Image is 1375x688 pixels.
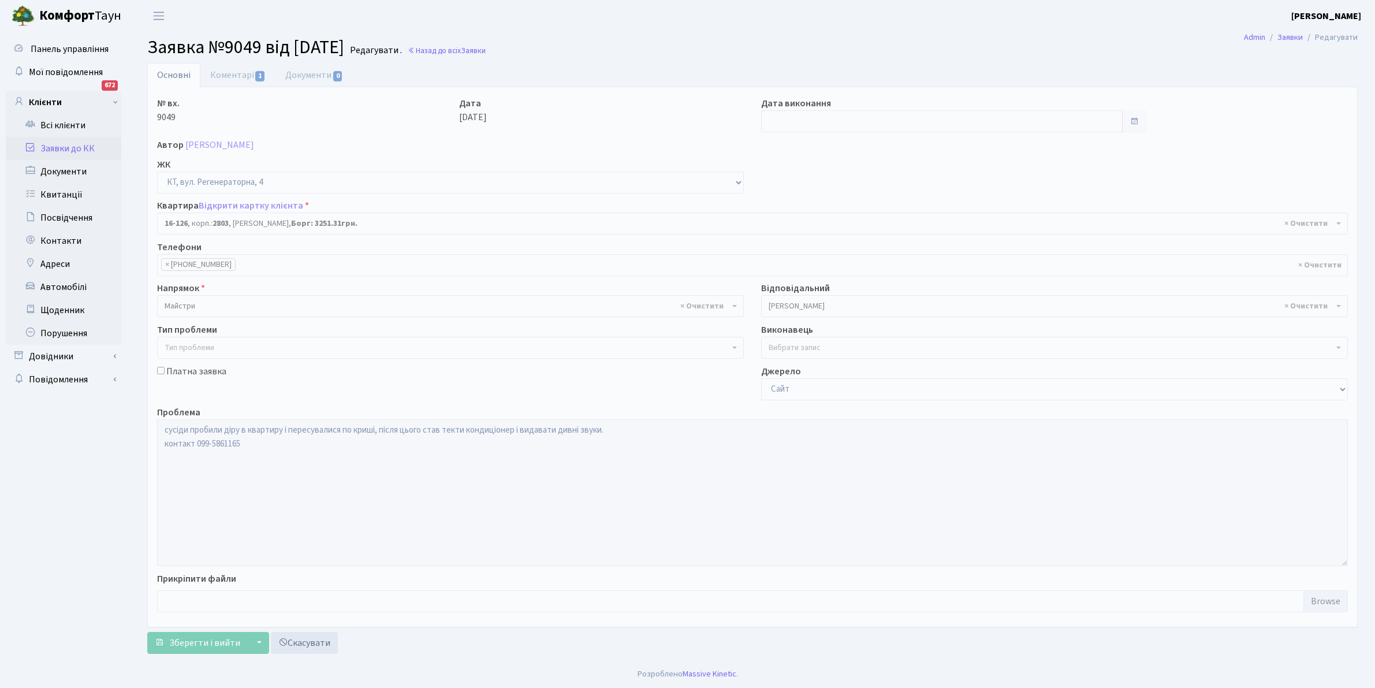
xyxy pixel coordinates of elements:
label: Виконавець [761,323,813,337]
span: Видалити всі елементи [1298,259,1342,271]
label: Дата виконання [761,96,831,110]
span: Видалити всі елементи [1284,218,1328,229]
span: Мої повідомлення [29,66,103,79]
label: Тип проблеми [157,323,217,337]
a: Довідники [6,345,121,368]
label: Напрямок [157,281,205,295]
span: × [165,259,169,270]
label: Квартира [157,199,309,213]
span: Таун [39,6,121,26]
span: Заявка №9049 від [DATE] [147,34,344,61]
button: Переключити навігацію [144,6,173,25]
label: ЖК [157,158,170,172]
label: Відповідальний [761,281,830,295]
a: Заявки [1277,31,1303,43]
span: Заявки [461,45,486,56]
div: 672 [102,80,118,91]
a: Скасувати [271,632,338,654]
span: <b>16-126</b>, корп.: <b>2803</b>, Середа Надія Іванівна, <b>Борг: 3251.31грн.</b> [165,218,1333,229]
a: Клієнти [6,91,121,114]
a: Посвідчення [6,206,121,229]
div: [DATE] [450,96,752,132]
label: Дата [459,96,481,110]
span: 1 [255,71,264,81]
a: Admin [1244,31,1265,43]
a: Всі клієнти [6,114,121,137]
span: Майстри [157,295,744,317]
a: Назад до всіхЗаявки [408,45,486,56]
small: Редагувати . [348,45,402,56]
span: Майстри [165,300,729,312]
span: Вибрати запис [769,342,821,354]
a: [PERSON_NAME] [1291,9,1361,23]
a: Коментарі [200,63,275,87]
a: Контакти [6,229,121,252]
span: 0 [333,71,342,81]
a: Мої повідомлення672 [6,61,121,84]
b: Комфорт [39,6,95,25]
a: Основні [147,63,200,87]
label: Прикріпити файли [157,572,236,586]
a: Заявки до КК [6,137,121,160]
label: Автор [157,138,184,152]
label: № вх. [157,96,180,110]
a: Документи [275,63,353,87]
a: Автомобілі [6,276,121,299]
a: Адреси [6,252,121,276]
span: Тип проблеми [165,342,214,354]
label: Проблема [157,406,200,419]
label: Платна заявка [166,365,226,378]
button: Зберегти і вийти [147,632,248,654]
span: Мірошниченко О.М. [769,300,1333,312]
span: Мірошниченко О.М. [761,295,1348,317]
span: Видалити всі елементи [680,300,724,312]
label: Джерело [761,365,801,378]
a: [PERSON_NAME] [185,139,254,151]
textarea: сусіди пробили діру в квартиру і пересувалися по криші, після цього став текти кондиціонер і вида... [157,419,1348,566]
nav: breadcrumb [1227,25,1375,50]
b: [PERSON_NAME] [1291,10,1361,23]
a: Документи [6,160,121,183]
img: logo.png [12,5,35,28]
div: 9049 [148,96,450,132]
span: <b>16-126</b>, корп.: <b>2803</b>, Середа Надія Іванівна, <b>Борг: 3251.31грн.</b> [157,213,1348,235]
a: Щоденник [6,299,121,322]
b: 2803 [213,218,229,229]
span: Панель управління [31,43,109,55]
b: 16-126 [165,218,188,229]
a: Massive Kinetic [683,668,736,680]
a: Панель управління [6,38,121,61]
a: Квитанції [6,183,121,206]
label: Телефони [157,240,202,254]
a: Відкрити картку клієнта [199,199,303,212]
div: Розроблено . [638,668,738,680]
span: Зберегти і вийти [169,637,240,649]
li: Редагувати [1303,31,1358,44]
a: Порушення [6,322,121,345]
li: (067) 208-76-20 [161,258,236,271]
span: Видалити всі елементи [1284,300,1328,312]
a: Повідомлення [6,368,121,391]
b: Борг: 3251.31грн. [291,218,357,229]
